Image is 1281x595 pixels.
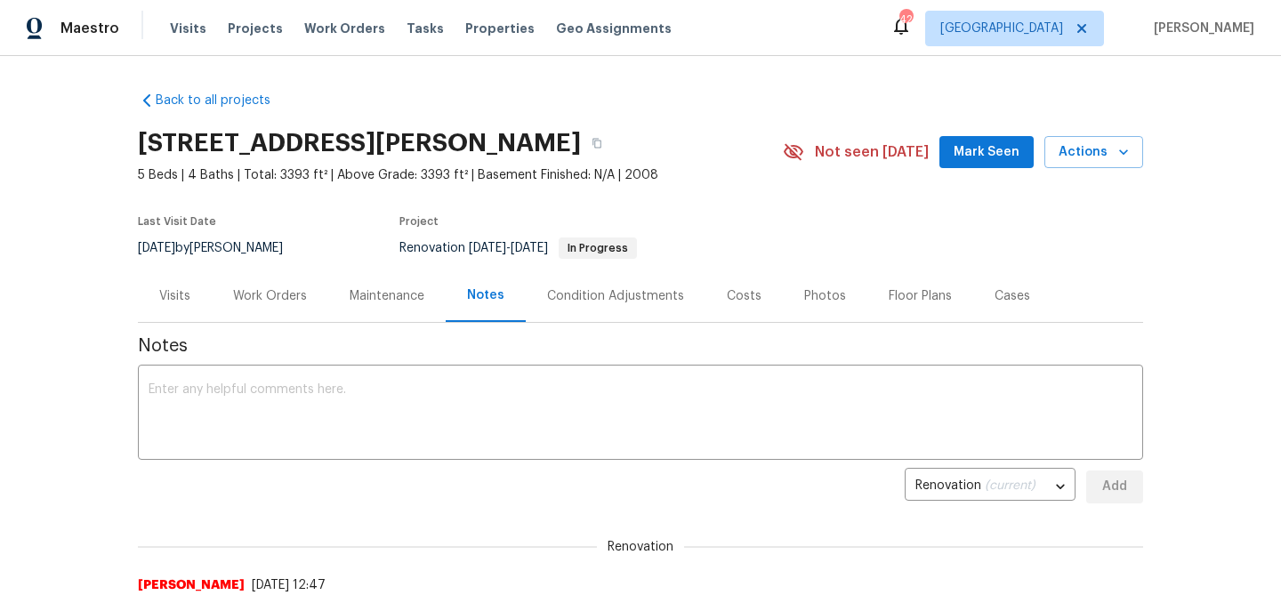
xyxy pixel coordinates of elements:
span: Properties [465,20,535,37]
button: Actions [1044,136,1143,169]
span: (current) [985,479,1035,492]
span: Work Orders [304,20,385,37]
span: 5 Beds | 4 Baths | Total: 3393 ft² | Above Grade: 3393 ft² | Basement Finished: N/A | 2008 [138,166,783,184]
span: Renovation [597,538,684,556]
div: by [PERSON_NAME] [138,237,304,259]
span: [PERSON_NAME] [1147,20,1254,37]
span: Geo Assignments [556,20,672,37]
span: In Progress [560,243,635,253]
span: Project [399,216,439,227]
button: Copy Address [581,127,613,159]
a: Back to all projects [138,92,309,109]
span: Notes [138,337,1143,355]
div: 42 [899,11,912,28]
div: Visits [159,287,190,305]
span: Tasks [407,22,444,35]
div: Floor Plans [889,287,952,305]
span: Mark Seen [954,141,1019,164]
div: Cases [995,287,1030,305]
span: Actions [1059,141,1129,164]
span: [PERSON_NAME] [138,576,245,594]
div: Photos [804,287,846,305]
span: [DATE] 12:47 [252,579,326,591]
span: Last Visit Date [138,216,216,227]
span: Not seen [DATE] [815,143,929,161]
h2: [STREET_ADDRESS][PERSON_NAME] [138,134,581,152]
span: [DATE] [138,242,175,254]
span: Maestro [60,20,119,37]
span: [DATE] [469,242,506,254]
span: - [469,242,548,254]
div: Condition Adjustments [547,287,684,305]
span: [GEOGRAPHIC_DATA] [940,20,1063,37]
div: Maintenance [350,287,424,305]
span: Projects [228,20,283,37]
span: Visits [170,20,206,37]
span: [DATE] [511,242,548,254]
div: Costs [727,287,761,305]
button: Mark Seen [939,136,1034,169]
span: Renovation [399,242,637,254]
div: Notes [467,286,504,304]
div: Renovation (current) [905,465,1076,509]
div: Work Orders [233,287,307,305]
